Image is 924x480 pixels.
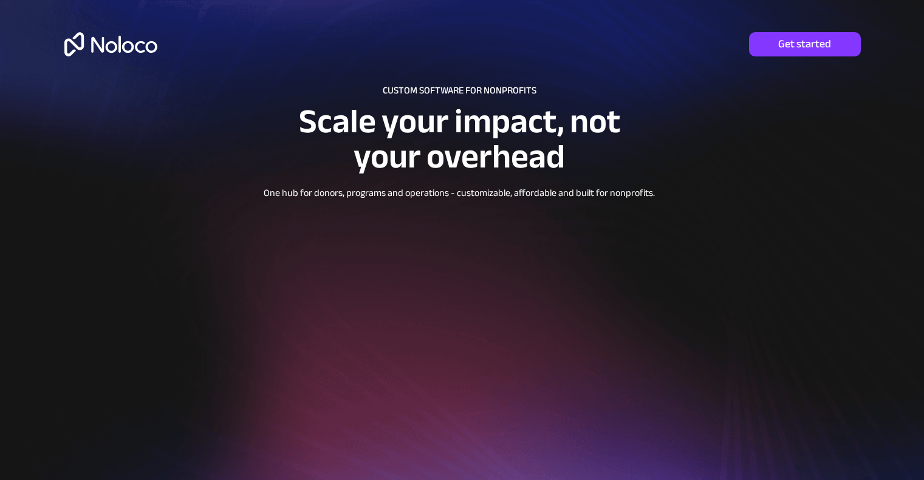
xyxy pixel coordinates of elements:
[264,184,655,202] span: One hub for donors, programs and operations - customizable, affordable and built for nonprofits.
[749,32,861,56] a: Get started
[383,81,536,100] span: CUSTOM SOFTWARE FOR NONPROFITS
[299,90,620,188] span: Scale your impact, not your overhead
[749,38,861,51] span: Get started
